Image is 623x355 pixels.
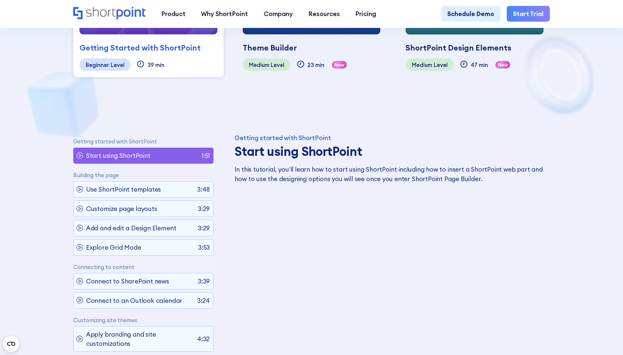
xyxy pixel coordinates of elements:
[73,7,146,20] a: Home
[271,62,284,68] div: Level
[73,264,213,270] p: Connecting to content
[147,62,165,68] div: 39 min
[3,336,19,352] button: Open CMP widget
[201,151,210,160] p: 1:51
[86,243,141,252] p: Explore Grid Mode
[441,6,501,21] a: Schedule Demo
[86,296,182,305] p: Connect to an Outlook calendar
[590,324,623,355] iframe: Chat Widget
[198,243,210,252] p: 3:53
[198,277,210,286] p: 3:39
[197,185,210,194] p: 3:48
[243,42,297,54] div: Theme Builder
[201,9,248,18] div: Why ShortPoint
[86,204,157,213] p: Customize page layouts
[111,62,124,68] div: Level
[86,223,176,233] p: Add and edit a Design Element
[198,204,210,213] p: 3:29
[471,62,488,68] div: 47 min
[73,138,213,144] p: Getting started with ShortPoint
[193,6,256,21] a: Why ShortPoint
[86,151,150,160] p: Start using ShortPoint
[249,62,269,68] div: Medium
[308,9,340,18] div: Resources
[153,6,193,21] a: Product
[406,42,511,54] div: ShortPoint Design Elements
[79,42,201,54] div: Getting Started with ShortPoint
[86,185,161,194] p: Use ShortPoint templates
[355,9,376,18] div: Pricing
[73,172,213,178] p: Building the page
[234,144,545,158] h3: Start using ShortPoint
[507,6,550,21] a: Start Trial
[307,62,324,68] div: 23 min
[234,135,545,141] div: Getting started with ShortPoint
[197,296,210,305] p: 3:24
[434,62,448,68] div: Level
[86,330,194,348] p: Apply branding and site customizations
[256,6,300,21] a: Company
[86,62,109,68] div: Beginner
[73,317,213,323] p: Customizing site themes
[197,334,210,344] p: 4:32
[348,6,384,21] a: Pricing
[198,223,210,233] p: 3:29
[86,277,169,286] p: Connect to SharePoint news
[300,6,347,21] a: Resources
[264,9,293,18] div: Company
[412,62,432,68] div: Medium
[234,165,545,183] p: In this tutorial, you’ll learn how to start using ShortPoint including how to insert a ShortPoint...
[161,9,186,18] div: Product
